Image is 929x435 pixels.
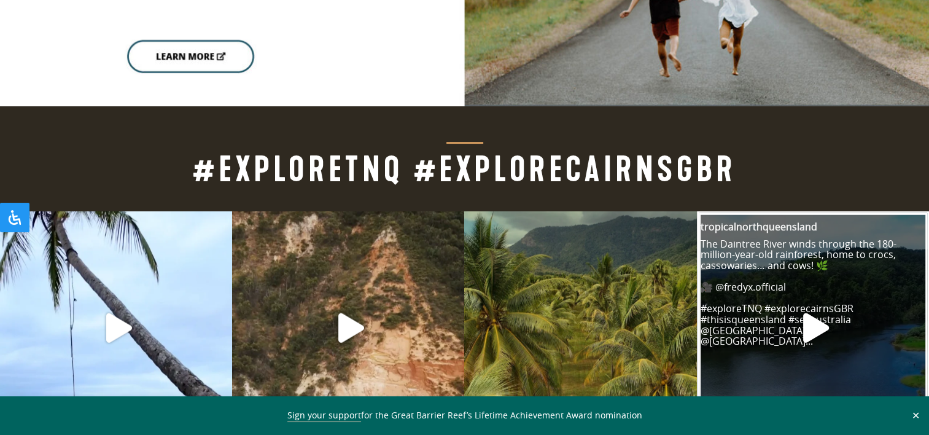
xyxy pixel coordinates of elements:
[287,409,361,422] a: Sign your support
[7,210,22,225] svg: Open Accessibility Panel
[909,410,923,421] button: Close
[801,313,831,343] svg: Play
[701,220,817,252] a: tropicalnorthqueensland
[287,409,642,422] span: for the Great Barrier Reef’s Lifetime Achievement Award nomination
[84,142,845,190] h2: #exploreTNQ #explorecairnsGBR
